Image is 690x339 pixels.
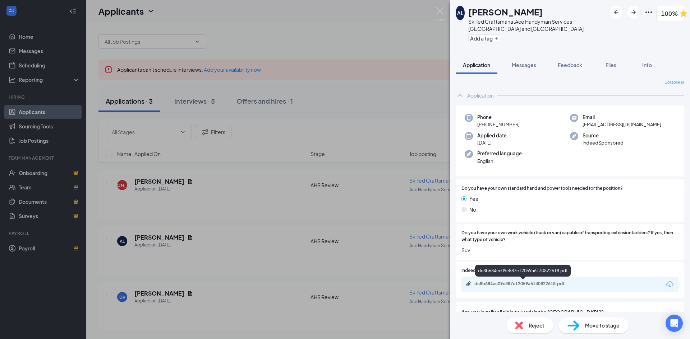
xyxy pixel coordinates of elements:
div: dc8b684ec09e887e12059a6130822618.pdf [475,265,571,277]
span: Feedback [558,62,582,68]
span: [DATE] [477,139,507,146]
svg: Download [666,280,674,289]
div: Application [467,92,494,99]
span: Files [606,62,616,68]
svg: Paperclip [466,281,471,287]
div: AL [457,9,464,17]
span: English [477,157,522,165]
a: Paperclipdc8b684ec09e887e12059a6130822618.pdf [466,281,582,288]
span: Source [583,132,624,139]
span: Preferred language [477,150,522,157]
h1: [PERSON_NAME] [468,6,543,18]
div: dc8b684ec09e887e12059a6130822618.pdf [474,281,575,287]
span: IndeedSponsored [583,139,624,146]
span: Move to stage [585,321,620,329]
svg: ChevronUp [456,91,464,100]
span: Application [463,62,490,68]
button: ArrowLeftNew [610,6,623,19]
span: No [469,206,476,213]
span: Reject [529,321,544,329]
span: Indeed Resume [461,267,493,274]
span: Do you have your own work vehicle (truck or van) capable of transporting extension ladders? If ye... [461,230,678,243]
span: Phone [477,114,520,121]
svg: Plus [494,36,498,41]
span: Email [583,114,661,121]
svg: ArrowRight [629,8,638,17]
button: ArrowRight [627,6,640,19]
span: [PHONE_NUMBER] [477,121,520,128]
button: PlusAdd a tag [468,34,500,42]
svg: Ellipses [644,8,653,17]
span: Do you have your own standard hand and power tools needed for the position? [461,185,623,192]
span: 100% [661,9,678,18]
span: Collapse all [664,80,684,85]
span: Messages [512,62,536,68]
span: Info [642,62,652,68]
div: Skilled Craftsman at Ace Handyman Services [GEOGRAPHIC_DATA] and [GEOGRAPHIC_DATA] [468,18,606,32]
svg: ArrowLeftNew [612,8,621,17]
span: Suv [461,246,678,254]
span: [EMAIL_ADDRESS][DOMAIN_NAME] [583,121,661,128]
span: Applied date [477,132,507,139]
span: Are you legally eligible to work in the [GEOGRAPHIC_DATA]? [461,308,678,316]
div: Open Intercom Messenger [666,315,683,332]
span: Yes [469,195,478,203]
